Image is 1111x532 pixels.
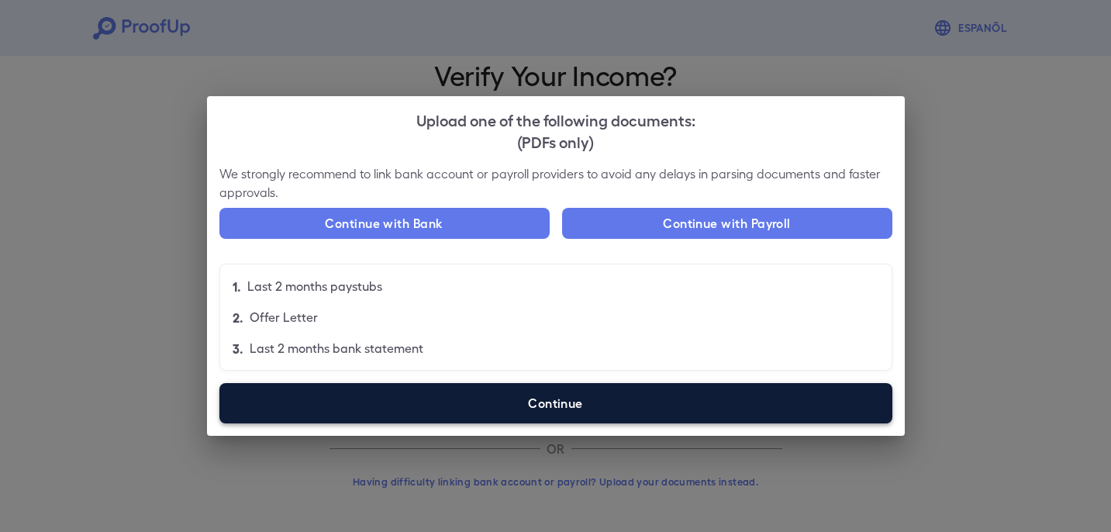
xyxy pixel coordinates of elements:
[207,96,905,164] h2: Upload one of the following documents:
[250,308,318,326] p: Offer Letter
[233,308,243,326] p: 2.
[219,130,892,152] div: (PDFs only)
[219,208,550,239] button: Continue with Bank
[562,208,892,239] button: Continue with Payroll
[233,339,243,358] p: 3.
[250,339,423,358] p: Last 2 months bank statement
[219,164,892,202] p: We strongly recommend to link bank account or payroll providers to avoid any delays in parsing do...
[247,277,382,295] p: Last 2 months paystubs
[233,277,241,295] p: 1.
[219,383,892,423] label: Continue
